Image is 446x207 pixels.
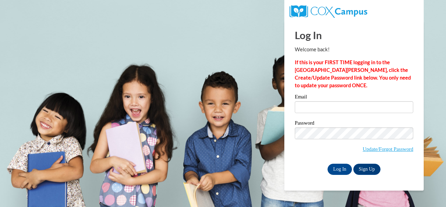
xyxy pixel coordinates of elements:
p: Welcome back! [295,46,413,53]
label: Password [295,120,413,127]
img: COX Campus [290,5,367,18]
strong: If this is your FIRST TIME logging in to the [GEOGRAPHIC_DATA][PERSON_NAME], click the Create/Upd... [295,59,411,88]
h1: Log In [295,28,413,42]
label: Email [295,94,413,101]
a: Sign Up [353,164,380,175]
a: Update/Forgot Password [363,146,413,152]
a: COX Campus [290,8,367,14]
input: Log In [328,164,352,175]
